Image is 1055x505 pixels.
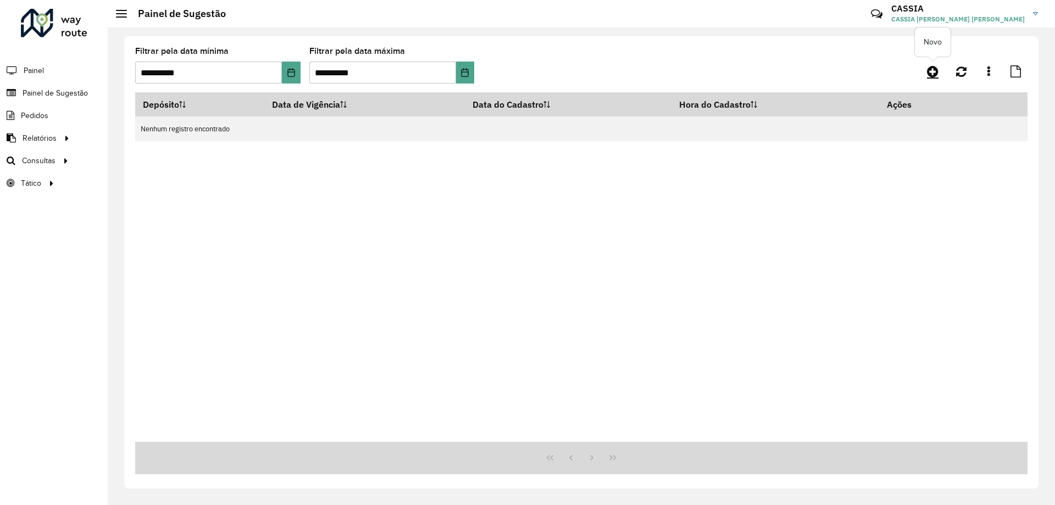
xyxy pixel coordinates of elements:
[127,8,226,20] h2: Painel de Sugestão
[135,45,229,58] label: Filtrar pela data mínima
[22,155,55,167] span: Consultas
[891,14,1025,24] span: CASSIA [PERSON_NAME] [PERSON_NAME]
[23,87,88,99] span: Painel de Sugestão
[865,2,889,26] a: Contato Rápido
[456,62,474,84] button: Choose Date
[24,65,44,76] span: Painel
[465,93,671,116] th: Data do Cadastro
[282,62,300,84] button: Choose Date
[891,3,1025,14] h3: CASSIA
[915,27,951,57] div: Novo
[309,45,405,58] label: Filtrar pela data máxima
[135,93,264,116] th: Depósito
[671,93,879,116] th: Hora do Cadastro
[264,93,465,116] th: Data de Vigência
[879,93,945,116] th: Ações
[21,177,41,189] span: Tático
[21,110,48,121] span: Pedidos
[135,116,1028,141] td: Nenhum registro encontrado
[23,132,57,144] span: Relatórios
